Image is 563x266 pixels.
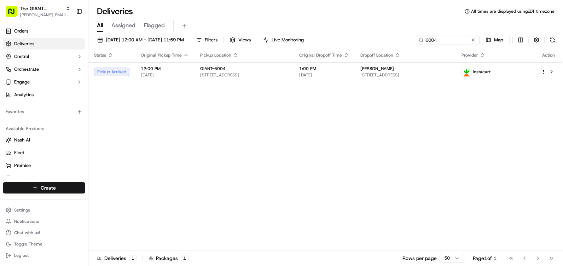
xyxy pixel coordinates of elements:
[70,120,86,125] span: Pylon
[272,37,304,43] span: Live Monitoring
[3,250,85,260] button: Log out
[67,103,114,110] span: API Documentation
[20,5,63,12] button: The GIANT Company
[14,103,54,110] span: Knowledge Base
[3,89,85,100] a: Analytics
[7,7,21,21] img: Nash
[14,137,30,143] span: Nash AI
[24,68,116,75] div: Start new chat
[227,35,254,45] button: Views
[3,3,73,20] button: The GIANT Company[PERSON_NAME][EMAIL_ADDRESS][DOMAIN_NAME]
[20,12,70,18] button: [PERSON_NAME][EMAIL_ADDRESS][DOMAIN_NAME]
[193,35,221,45] button: Filters
[14,230,40,236] span: Chat with us!
[14,66,39,73] span: Orchestrate
[97,255,137,262] div: Deliveries
[360,52,393,58] span: Dropoff Location
[94,52,106,58] span: Status
[111,21,135,30] span: Assigned
[57,100,116,112] a: 💻API Documentation
[14,150,24,156] span: Fleet
[473,255,497,262] div: Page 1 of 1
[14,41,34,47] span: Deliveries
[3,147,85,158] button: Fleet
[260,35,307,45] button: Live Monitoring
[50,120,86,125] a: Powered byPylon
[3,182,85,193] button: Create
[141,52,182,58] span: Original Pickup Time
[14,175,48,181] span: Product Catalog
[141,72,189,78] span: [DATE]
[18,46,127,53] input: Got a question? Start typing here...
[3,123,85,134] div: Available Products
[7,103,13,109] div: 📗
[473,69,491,75] span: Instacart
[181,255,188,261] div: 1
[14,79,30,85] span: Engage
[120,70,129,78] button: Start new chat
[299,72,349,78] span: [DATE]
[24,75,89,80] div: We're available if you need us!
[7,28,129,40] p: Welcome 👋
[6,137,82,143] a: Nash AI
[3,25,85,37] a: Orders
[238,37,251,43] span: Views
[60,103,65,109] div: 💻
[14,92,34,98] span: Analytics
[41,184,56,191] span: Create
[299,52,342,58] span: Original Dropoff Time
[3,134,85,146] button: Nash AI
[144,21,165,30] span: Flagged
[14,241,42,247] span: Toggle Theme
[471,8,555,14] span: All times are displayed using EDT timezone
[141,66,189,71] span: 12:00 PM
[3,216,85,226] button: Notifications
[14,253,29,258] span: Log out
[149,255,188,262] div: Packages
[106,37,184,43] span: [DATE] 12:00 AM - [DATE] 11:59 PM
[6,175,82,181] a: Product Catalog
[482,35,506,45] button: Map
[547,35,557,45] button: Refresh
[299,66,349,71] span: 1:00 PM
[14,219,39,224] span: Notifications
[3,173,85,184] button: Product Catalog
[462,67,471,76] img: profile_instacart_ahold_partner.png
[200,52,231,58] span: Pickup Location
[14,53,29,60] span: Control
[14,28,28,34] span: Orders
[416,35,480,45] input: Type to search
[6,162,82,169] a: Promise
[14,207,30,213] span: Settings
[3,64,85,75] button: Orchestrate
[3,205,85,215] button: Settings
[3,76,85,88] button: Engage
[3,228,85,238] button: Chat with us!
[94,35,187,45] button: [DATE] 12:00 AM - [DATE] 11:59 PM
[97,6,133,17] h1: Deliveries
[14,162,31,169] span: Promise
[200,66,226,71] span: GIANT-6004
[3,160,85,171] button: Promise
[494,37,503,43] span: Map
[129,255,137,261] div: 1
[462,52,478,58] span: Provider
[541,52,556,58] div: Action
[3,38,85,50] a: Deliveries
[7,68,20,80] img: 1736555255976-a54dd68f-1ca7-489b-9aae-adbdc363a1c4
[97,21,103,30] span: All
[205,37,217,43] span: Filters
[4,100,57,112] a: 📗Knowledge Base
[360,72,450,78] span: [STREET_ADDRESS]
[360,66,394,71] span: [PERSON_NAME]
[3,239,85,249] button: Toggle Theme
[3,106,85,117] div: Favorites
[3,51,85,62] button: Control
[6,150,82,156] a: Fleet
[402,255,437,262] p: Rows per page
[200,72,288,78] span: [STREET_ADDRESS]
